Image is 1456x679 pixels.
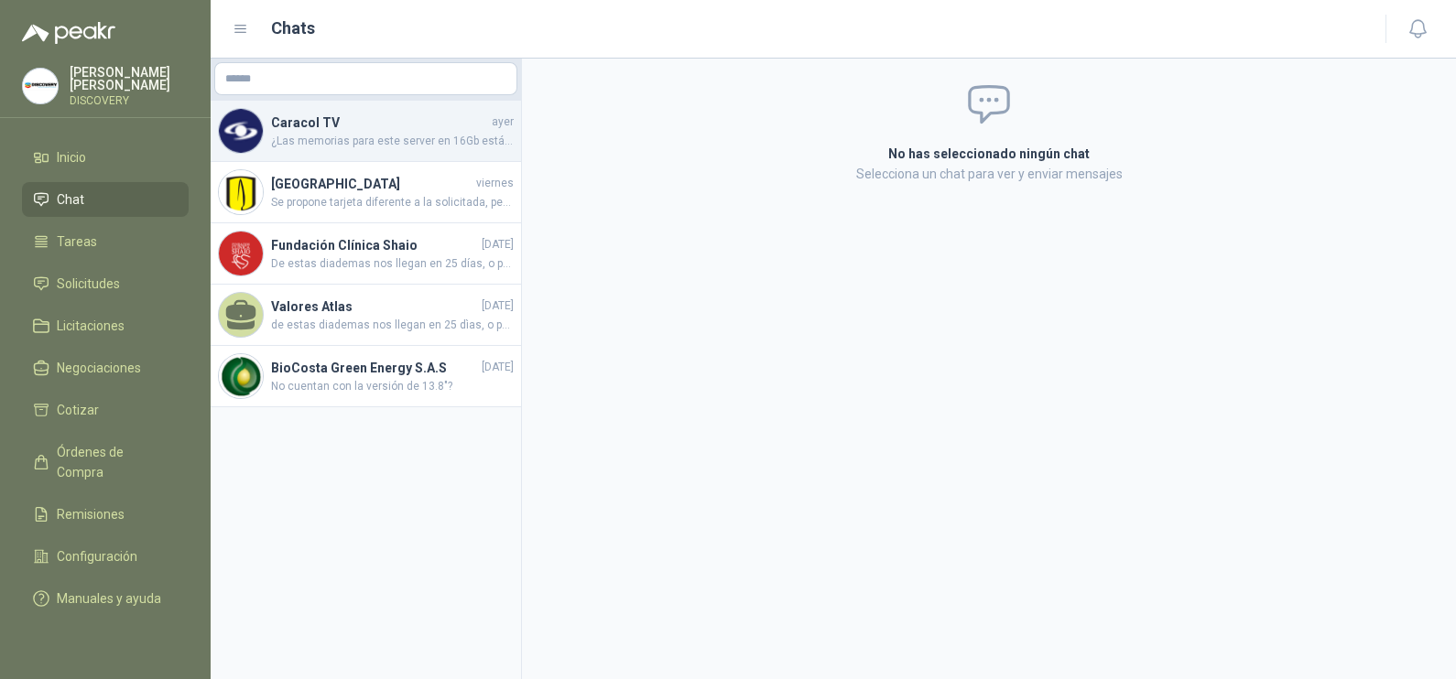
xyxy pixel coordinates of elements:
[57,189,84,210] span: Chat
[22,182,189,217] a: Chat
[70,95,189,106] p: DISCOVERY
[219,170,263,214] img: Company Logo
[22,539,189,574] a: Configuración
[57,316,125,336] span: Licitaciones
[482,297,514,315] span: [DATE]
[211,223,521,285] a: Company LogoFundación Clínica Shaio[DATE]De estas diademas nos llegan en 25 días, o para entrega ...
[57,588,161,609] span: Manuales y ayuda
[22,22,115,44] img: Logo peakr
[271,235,478,255] h4: Fundación Clínica Shaio
[211,101,521,162] a: Company LogoCaracol TVayer¿Las memorias para este server en 16Gb están descontinuadas podemos ofr...
[211,346,521,407] a: Company LogoBioCosta Green Energy S.A.S[DATE]No cuentan con la versión de 13.8"?
[22,581,189,616] a: Manuales y ayuda
[271,113,488,133] h4: Caracol TV
[22,308,189,343] a: Licitaciones
[57,400,99,420] span: Cotizar
[271,378,514,395] span: No cuentan con la versión de 13.8"?
[219,354,263,398] img: Company Logo
[22,224,189,259] a: Tareas
[70,66,189,92] p: [PERSON_NAME] [PERSON_NAME]
[57,358,141,378] span: Negociaciones
[22,497,189,532] a: Remisiones
[219,109,263,153] img: Company Logo
[271,194,514,211] span: Se propone tarjeta diferente a la solicitada, pero sería la más similar que podemos ofrecer
[22,435,189,490] a: Órdenes de Compra
[482,359,514,376] span: [DATE]
[271,358,478,378] h4: BioCosta Green Energy S.A.S
[271,133,514,150] span: ¿Las memorias para este server en 16Gb están descontinuadas podemos ofrecer de 32GB, es posible?
[23,69,58,103] img: Company Logo
[271,16,315,41] h1: Chats
[271,255,514,273] span: De estas diademas nos llegan en 25 días, o para entrega inmediata tenemos estas que son las que r...
[57,232,97,252] span: Tareas
[271,296,478,317] h4: Valores Atlas
[211,285,521,346] a: Valores Atlas[DATE]de estas diademas nos llegan en 25 dìas, o para entrega inmediata tenemos esta...
[57,504,125,524] span: Remisiones
[57,442,171,482] span: Órdenes de Compra
[669,164,1309,184] p: Selecciona un chat para ver y enviar mensajes
[22,140,189,175] a: Inicio
[492,113,514,131] span: ayer
[57,546,137,566] span: Configuración
[669,144,1309,164] h2: No has seleccionado ningún chat
[271,174,473,194] h4: [GEOGRAPHIC_DATA]
[57,274,120,294] span: Solicitudes
[211,162,521,223] a: Company Logo[GEOGRAPHIC_DATA]viernesSe propone tarjeta diferente a la solicitada, pero sería la m...
[22,393,189,427] a: Cotizar
[22,350,189,385] a: Negociaciones
[22,266,189,301] a: Solicitudes
[482,236,514,253] span: [DATE]
[57,147,86,167] span: Inicio
[271,317,514,334] span: de estas diademas nos llegan en 25 dìas, o para entrega inmediata tenemos estas que son las que r...
[476,175,514,192] span: viernes
[219,232,263,275] img: Company Logo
